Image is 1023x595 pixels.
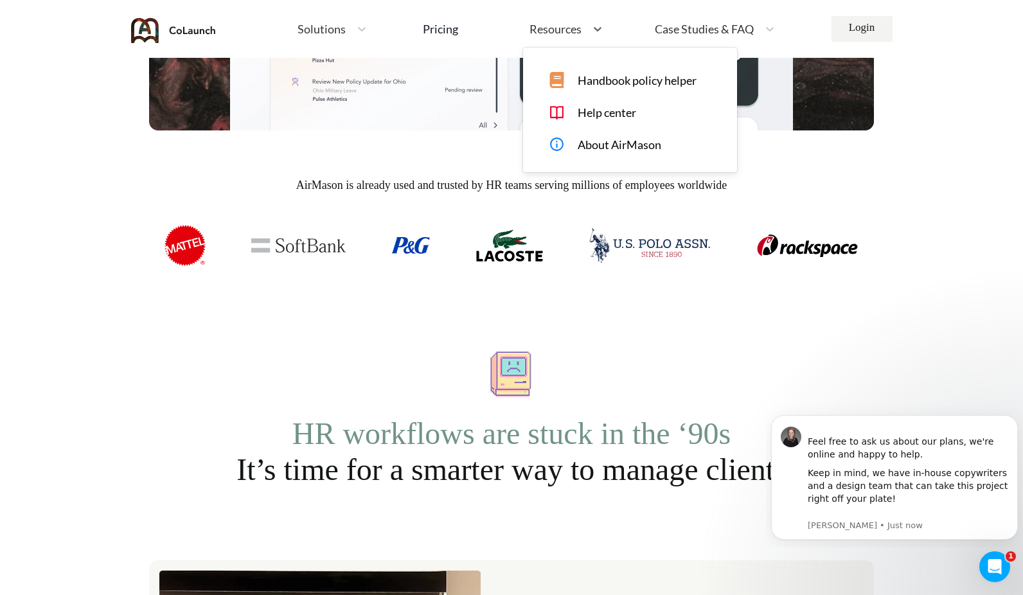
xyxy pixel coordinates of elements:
[298,23,346,35] span: Solutions
[578,74,697,87] span: Handbook policy helper
[589,228,711,263] img: usPollo
[391,237,430,254] img: pg
[529,23,582,35] span: Resources
[486,348,538,400] img: computer
[131,18,216,43] img: coLaunch
[423,23,458,35] div: Pricing
[423,17,458,40] a: Pricing
[578,106,636,120] span: Help center
[766,404,1023,547] iframe: Intercom notifications message
[236,452,787,487] span: It’s time for a smarter way to manage clients
[165,225,206,266] img: mattel
[292,416,731,451] span: HR workflows are stuck in the ‘90s
[756,235,858,257] img: rackspace
[578,138,661,152] span: About AirMason
[832,16,893,42] a: Login
[979,551,1010,582] iframe: Intercom live chat
[149,177,874,194] span: AirMason is already used and trusted by HR teams serving millions of employees worldwide
[655,23,754,35] span: Case Studies & FAQ
[1006,551,1016,562] span: 1
[251,238,346,253] img: softBank
[476,229,543,262] img: lacoste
